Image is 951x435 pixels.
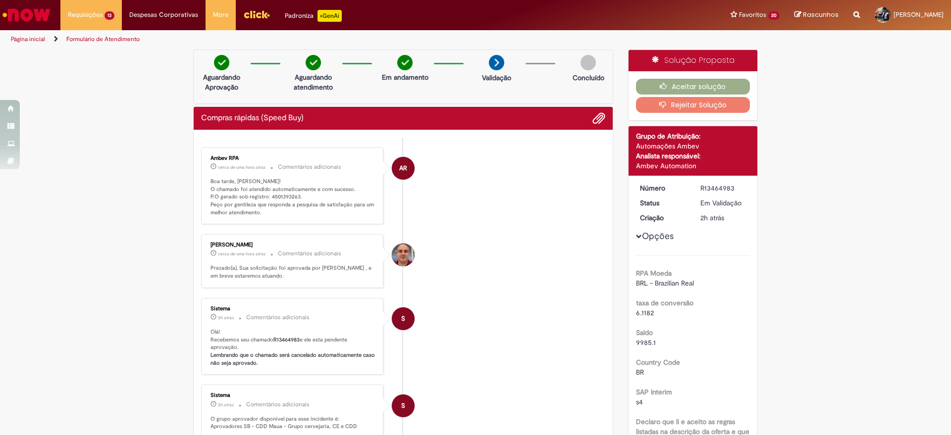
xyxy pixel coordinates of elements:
[211,392,375,398] div: Sistema
[317,10,342,22] p: +GenAi
[392,307,415,330] div: System
[401,307,405,331] span: S
[768,11,780,20] span: 20
[482,73,511,83] p: Validação
[211,178,375,217] p: Boa tarde, [PERSON_NAME]! O chamado foi atendido automaticamente e com sucesso. P.O gerado sob re...
[636,368,644,377] span: BR
[636,131,750,141] div: Grupo de Atribuição:
[636,161,750,171] div: Ambev Automation
[211,306,375,312] div: Sistema
[66,35,140,43] a: Formulário de Atendimento
[211,351,376,367] b: Lembrando que o chamado será cancelado automaticamente caso não seja aprovado.
[382,72,428,82] p: Em andamento
[636,308,654,317] span: 6.1182
[289,72,337,92] p: Aguardando atendimento
[1,5,52,25] img: ServiceNow
[700,213,746,223] div: 30/08/2025 12:25:09
[633,198,693,208] dt: Status
[278,249,341,258] small: Comentários adicionais
[636,358,680,367] b: Country Code
[7,30,627,48] ul: Trilhas de página
[218,164,265,170] span: cerca de uma hora atrás
[894,10,944,19] span: [PERSON_NAME]
[392,394,415,417] div: System
[581,55,596,70] img: img-circle-grey.png
[218,164,265,170] time: 30/08/2025 13:01:57
[11,35,45,43] a: Página inicial
[211,328,375,367] p: Olá! Recebemos seu chamado e ele esta pendente aprovação.
[636,397,643,406] span: s4
[306,55,321,70] img: check-circle-green.png
[636,79,750,95] button: Aceitar solução
[218,251,265,257] time: 30/08/2025 12:56:22
[489,55,504,70] img: arrow-next.png
[246,313,310,322] small: Comentários adicionais
[246,400,310,409] small: Comentários adicionais
[214,55,229,70] img: check-circle-green.png
[285,10,342,22] div: Padroniza
[211,155,375,161] div: Ambev RPA
[218,402,234,408] span: 2h atrás
[739,10,766,20] span: Favoritos
[399,156,407,180] span: AR
[636,151,750,161] div: Analista responsável:
[700,213,724,222] span: 2h atrás
[636,269,672,278] b: RPA Moeda
[573,73,604,83] p: Concluído
[636,141,750,151] div: Automações Ambev
[129,10,198,20] span: Despesas Corporativas
[636,338,656,347] span: 9985.1
[794,10,839,20] a: Rascunhos
[218,315,234,321] span: 2h atrás
[633,213,693,223] dt: Criação
[700,183,746,193] div: R13464983
[211,264,375,280] p: Prezado(a), Sua solicitação foi aprovada por [PERSON_NAME] , e em breve estaremos atuando.
[636,298,693,307] b: taxa de conversão
[803,10,839,19] span: Rascunhos
[218,251,265,257] span: cerca de uma hora atrás
[636,387,672,396] b: SAP Interim
[218,315,234,321] time: 30/08/2025 12:25:22
[401,394,405,418] span: S
[636,328,653,337] b: Saldo
[700,198,746,208] div: Em Validação
[105,11,114,20] span: 13
[397,55,413,70] img: check-circle-green.png
[243,7,270,22] img: click_logo_yellow_360x200.png
[633,183,693,193] dt: Número
[392,157,415,180] div: Ambev RPA
[218,402,234,408] time: 30/08/2025 12:25:19
[700,213,724,222] time: 30/08/2025 12:25:09
[198,72,246,92] p: Aguardando Aprovação
[392,243,415,266] div: Danilo Zanardo
[636,97,750,113] button: Rejeitar Solução
[273,336,300,343] b: R13464983
[629,50,758,71] div: Solução Proposta
[201,114,304,123] h2: Compras rápidas (Speed Buy) Histórico de tíquete
[636,279,694,288] span: BRL - Brazilian Real
[211,242,375,248] div: [PERSON_NAME]
[592,112,605,125] button: Adicionar anexos
[278,163,341,171] small: Comentários adicionais
[68,10,103,20] span: Requisições
[211,415,375,431] p: O grupo aprovador disponível para esse incidente é: Aprovadores SB - CDD Maua - Grupo cervejaria,...
[213,10,228,20] span: More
